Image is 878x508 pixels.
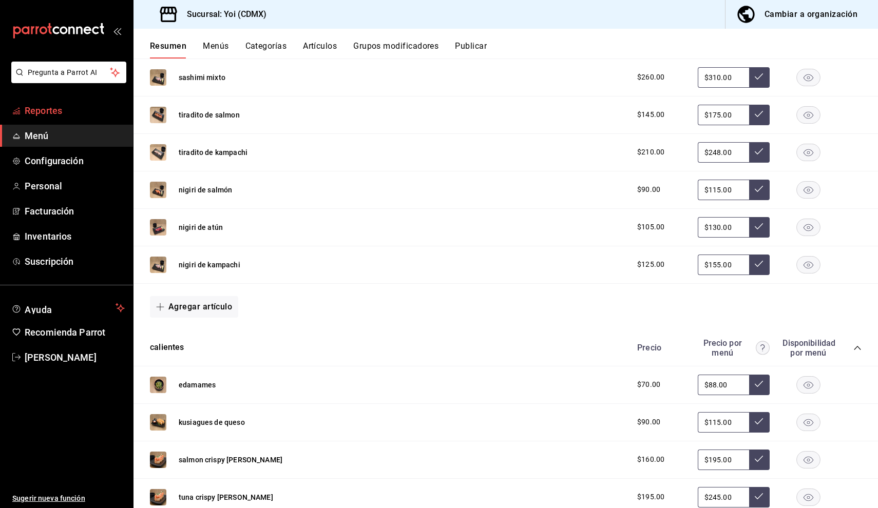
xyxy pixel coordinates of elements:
[150,219,166,236] img: Preview
[25,179,125,193] span: Personal
[150,257,166,273] img: Preview
[25,350,125,364] span: [PERSON_NAME]
[853,344,862,352] button: collapse-category-row
[637,147,664,158] span: $210.00
[637,454,664,465] span: $160.00
[698,487,749,507] input: Sin ajuste
[698,142,749,163] input: Sin ajuste
[637,109,664,120] span: $145.00
[179,110,240,120] button: tiradito de salmon
[245,41,287,58] button: Categorías
[25,302,111,314] span: Ayuda
[25,325,125,339] span: Recomienda Parrot
[25,229,125,243] span: Inventarios
[150,182,166,198] img: Preview
[698,217,749,238] input: Sin ajuste
[203,41,228,58] button: Menús
[698,450,749,470] input: Sin ajuste
[179,417,245,427] button: kusiagues de queso
[25,255,125,268] span: Suscripción
[179,260,240,270] button: nigiri de kampachi
[303,41,337,58] button: Artículos
[150,342,184,354] button: calientes
[698,255,749,275] input: Sin ajuste
[150,69,166,86] img: Preview
[637,379,660,390] span: $70.00
[25,204,125,218] span: Facturación
[150,452,166,468] img: Preview
[698,180,749,200] input: Sin ajuste
[150,489,166,505] img: Preview
[25,129,125,143] span: Menú
[179,492,273,502] button: tuna crispy [PERSON_NAME]
[179,455,282,465] button: salmon crispy [PERSON_NAME]
[150,414,166,431] img: Preview
[637,72,664,83] span: $260.00
[455,41,487,58] button: Publicar
[25,104,125,118] span: Reportes
[179,185,232,195] button: nigiri de salmón
[179,380,216,390] button: edamames
[698,338,770,358] div: Precio por menú
[150,41,878,58] div: navigation tabs
[637,492,664,502] span: $195.00
[698,67,749,88] input: Sin ajuste
[12,493,125,504] span: Sugerir nueva función
[637,222,664,232] span: $105.00
[637,417,660,427] span: $90.00
[150,107,166,123] img: Preview
[637,184,660,195] span: $90.00
[28,67,110,78] span: Pregunta a Parrot AI
[150,377,166,393] img: Preview
[179,8,267,21] h3: Sucursal: Yoi (CDMX)
[698,375,749,395] input: Sin ajuste
[25,154,125,168] span: Configuración
[698,105,749,125] input: Sin ajuste
[627,343,693,353] div: Precio
[150,41,186,58] button: Resumen
[150,296,238,318] button: Agregar artículo
[765,7,857,22] div: Cambiar a organización
[179,222,223,232] button: nigiri de atún
[782,338,834,358] div: Disponibilidad por menú
[113,27,121,35] button: open_drawer_menu
[637,259,664,270] span: $125.00
[698,412,749,433] input: Sin ajuste
[7,74,126,85] a: Pregunta a Parrot AI
[150,144,166,161] img: Preview
[353,41,438,58] button: Grupos modificadores
[179,72,225,83] button: sashimi mixto
[11,62,126,83] button: Pregunta a Parrot AI
[179,147,247,158] button: tiradito de kampachi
